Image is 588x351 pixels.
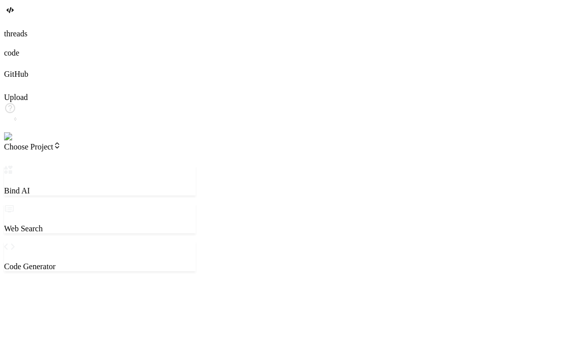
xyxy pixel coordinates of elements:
label: threads [4,29,27,38]
p: Bind AI [4,186,196,195]
span: Choose Project [4,142,61,151]
p: Web Search [4,224,196,233]
img: settings [4,132,37,141]
label: Upload [4,93,28,102]
label: code [4,48,19,57]
label: GitHub [4,70,28,78]
p: Code Generator [4,262,196,271]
